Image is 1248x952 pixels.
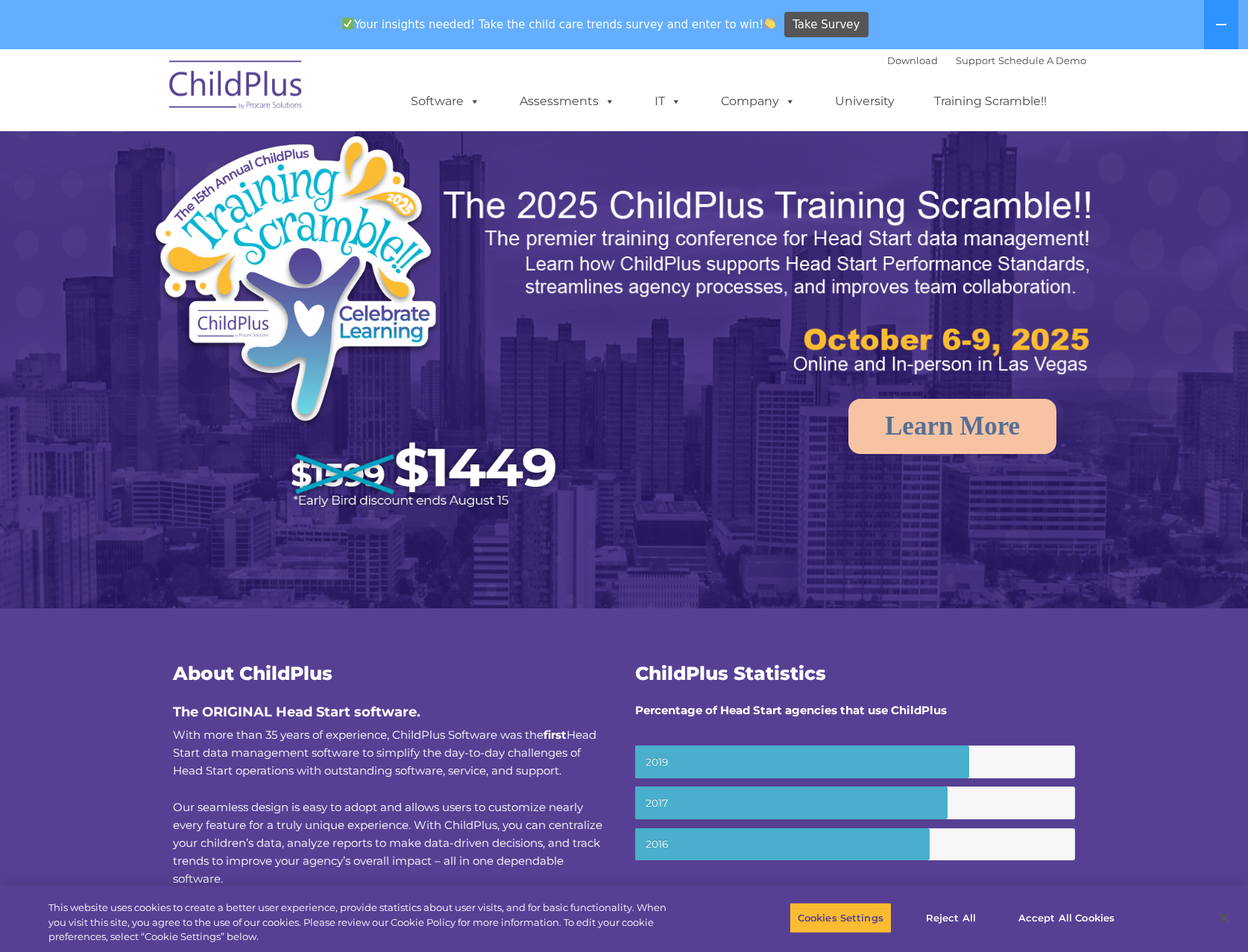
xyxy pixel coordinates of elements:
[635,703,947,717] strong: Percentage of Head Start agencies that use ChildPlus
[48,901,687,945] div: This website uses cookies to create a better user experience, provide statistics about user visit...
[1010,902,1123,933] button: Accept All Cookies
[919,86,1062,116] a: Training Scramble!!
[792,12,860,38] span: Take Survey
[173,728,596,778] span: With more than 35 years of experience, ChildPlus Software was the Head Start data management soft...
[998,54,1086,66] a: Schedule A Demo
[706,86,810,116] a: Company
[342,18,353,29] img: ✅
[904,902,998,933] button: Reject All
[173,800,602,886] span: Our seamless design is easy to adopt and allows users to customize nearly every feature for a tru...
[887,54,1086,66] font: |
[848,399,1056,454] a: Learn More
[335,10,782,39] span: Your insights needed! Take the child care trends survey and enter to win!
[790,902,892,933] button: Cookies Settings
[162,50,311,124] img: ChildPlus by Procare Solutions
[635,662,826,684] span: ChildPlus Statistics
[640,86,696,116] a: IT
[635,828,1075,861] small: 2016
[784,12,869,38] a: Take Survey
[505,86,630,116] a: Assessments
[543,728,567,742] b: first
[635,745,1075,778] small: 2019
[1208,901,1241,934] button: Close
[635,786,1075,819] small: 2017
[764,18,775,29] img: 👏
[173,704,420,720] span: The ORIGINAL Head Start software.
[820,86,910,116] a: University
[173,662,333,684] span: About ChildPlus
[956,54,995,66] a: Support
[396,86,495,116] a: Software
[887,54,938,66] a: Download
